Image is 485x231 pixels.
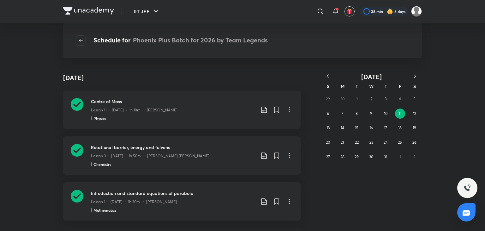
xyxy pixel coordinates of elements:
[347,9,352,14] img: avatar
[63,91,301,129] a: Centre of MassLesson 11 • [DATE] • 1h 18m • [PERSON_NAME]Physics
[341,140,344,145] abbr: July 21, 2025
[130,5,164,18] button: IIT JEE
[93,161,111,167] h5: Chemistry
[323,152,333,162] button: July 27, 2025
[63,7,114,16] a: Company Logo
[341,83,344,89] abbr: Monday
[352,109,362,119] button: July 8, 2025
[366,123,376,133] button: July 16, 2025
[341,125,344,130] abbr: July 14, 2025
[91,190,255,197] h3: Introduction and standard equations of parabola
[409,94,419,104] button: July 5, 2025
[464,184,471,192] img: ttu
[384,140,388,145] abbr: July 24, 2025
[337,109,347,119] button: July 7, 2025
[409,123,419,133] button: July 19, 2025
[411,6,422,17] img: Shreyas Bhanu
[395,94,405,104] button: July 4, 2025
[366,109,376,119] button: July 9, 2025
[133,36,268,44] span: Phoenix Plus Batch for 2026 by Team Legends
[369,83,374,89] abbr: Wednesday
[399,83,401,89] abbr: Friday
[93,35,268,46] h4: Schedule for
[413,111,416,116] abbr: July 12, 2025
[409,137,419,147] button: July 26, 2025
[395,123,405,133] button: July 18, 2025
[91,144,255,151] h3: Rotational barrier, energy and fulvene
[355,125,358,130] abbr: July 15, 2025
[352,123,362,133] button: July 15, 2025
[323,123,333,133] button: July 13, 2025
[93,115,106,121] h5: Physics
[337,137,347,147] button: July 21, 2025
[410,109,420,119] button: July 12, 2025
[91,153,209,159] p: Lesson 3 • [DATE] • 1h 50m • [PERSON_NAME] [PERSON_NAME]
[384,111,387,116] abbr: July 10, 2025
[352,94,362,104] button: July 1, 2025
[356,83,358,89] abbr: Tuesday
[93,207,116,213] h5: Mathematics
[344,6,355,16] button: avatar
[395,137,405,147] button: July 25, 2025
[380,109,391,119] button: July 10, 2025
[380,123,391,133] button: July 17, 2025
[366,152,376,162] button: July 30, 2025
[413,83,416,89] abbr: Saturday
[63,182,301,221] a: Introduction and standard equations of parabolaLesson 1 • [DATE] • 1h 30m • [PERSON_NAME]Mathematics
[352,152,362,162] button: July 29, 2025
[91,107,177,113] p: Lesson 11 • [DATE] • 1h 18m • [PERSON_NAME]
[398,140,402,145] abbr: July 25, 2025
[380,152,391,162] button: July 31, 2025
[356,97,357,101] abbr: July 1, 2025
[387,8,393,15] img: streak
[355,154,359,159] abbr: July 29, 2025
[413,125,416,130] abbr: July 19, 2025
[369,125,373,130] abbr: July 16, 2025
[326,125,330,130] abbr: July 13, 2025
[337,123,347,133] button: July 14, 2025
[366,137,376,147] button: July 23, 2025
[355,140,359,145] abbr: July 22, 2025
[335,73,408,81] button: [DATE]
[385,83,387,89] abbr: Thursday
[323,109,333,119] button: July 6, 2025
[337,152,347,162] button: July 28, 2025
[369,140,373,145] abbr: July 23, 2025
[370,111,372,116] abbr: July 9, 2025
[327,111,329,116] abbr: July 6, 2025
[398,125,402,130] abbr: July 18, 2025
[63,73,84,83] h4: [DATE]
[63,136,301,175] a: Rotational barrier, energy and fulveneLesson 3 • [DATE] • 1h 50m • [PERSON_NAME] [PERSON_NAME]Che...
[385,97,386,101] abbr: July 3, 2025
[326,154,330,159] abbr: July 27, 2025
[384,154,387,159] abbr: July 31, 2025
[399,97,401,101] abbr: July 4, 2025
[323,137,333,147] button: July 20, 2025
[356,111,358,116] abbr: July 8, 2025
[63,7,114,15] img: Company Logo
[369,154,373,159] abbr: July 30, 2025
[340,154,344,159] abbr: July 28, 2025
[91,199,177,205] p: Lesson 1 • [DATE] • 1h 30m • [PERSON_NAME]
[384,125,387,130] abbr: July 17, 2025
[395,109,405,119] button: July 11, 2025
[326,140,330,145] abbr: July 20, 2025
[412,140,416,145] abbr: July 26, 2025
[380,137,391,147] button: July 24, 2025
[366,94,376,104] button: July 2, 2025
[352,137,362,147] button: July 22, 2025
[327,83,329,89] abbr: Sunday
[361,72,382,81] span: [DATE]
[341,111,343,116] abbr: July 7, 2025
[398,111,402,116] abbr: July 11, 2025
[380,94,391,104] button: July 3, 2025
[413,97,416,101] abbr: July 5, 2025
[370,97,372,101] abbr: July 2, 2025
[91,98,255,105] h3: Centre of Mass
